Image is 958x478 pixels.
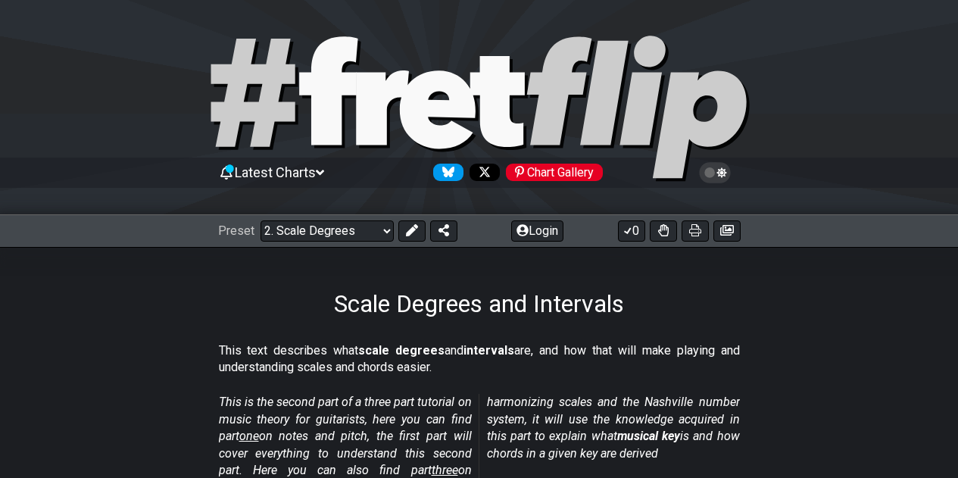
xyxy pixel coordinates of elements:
button: Create image [713,220,741,242]
span: Preset [218,223,254,238]
button: Share Preset [430,220,457,242]
button: 0 [618,220,645,242]
a: #fretflip at Pinterest [500,164,603,181]
a: Follow #fretflip at Bluesky [427,164,463,181]
p: This text describes what and are, and how that will make playing and understanding scales and cho... [219,342,740,376]
select: Preset [261,220,394,242]
button: Print [682,220,709,242]
em: This is the second part of a three part tutorial on music theory for guitarists, here you can fin... [219,395,740,477]
h1: Scale Degrees and Intervals [334,289,624,318]
button: Login [511,220,563,242]
div: Chart Gallery [506,164,603,181]
span: Latest Charts [235,164,316,180]
strong: scale degrees [358,343,445,358]
span: three [432,463,458,477]
button: Edit Preset [398,220,426,242]
strong: musical key [617,429,680,443]
span: one [239,429,259,443]
button: Toggle Dexterity for all fretkits [650,220,677,242]
span: Toggle light / dark theme [707,166,724,180]
strong: intervals [463,343,514,358]
a: Follow #fretflip at X [463,164,500,181]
